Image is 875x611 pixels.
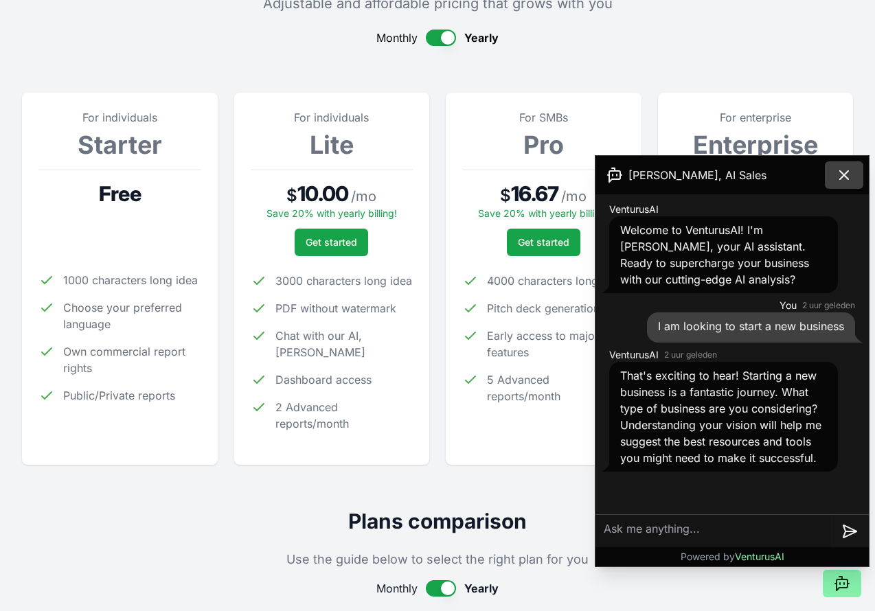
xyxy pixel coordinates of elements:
h3: Starter [38,131,201,159]
span: Yearly [464,30,499,46]
p: For individuals [38,109,201,126]
span: Yearly [464,580,499,597]
span: 4000 characters long idea [487,273,624,289]
span: 16.67 [511,181,558,206]
span: $ [500,185,511,207]
span: Free [99,181,141,206]
h3: Enterprise [674,131,837,159]
h3: Lite [251,131,413,159]
span: Early access to major new features [487,327,625,360]
span: Get started [518,235,569,249]
span: Chat with our AI, [PERSON_NAME] [275,327,413,360]
span: [PERSON_NAME], AI Sales [628,167,766,183]
span: 3000 characters long idea [275,273,412,289]
span: PDF without watermark [275,300,396,316]
h2: Plans comparison [22,509,853,533]
span: VenturusAI [609,203,659,216]
span: Save 20% with yearly billing! [266,207,397,219]
time: 2 uur geleden [802,300,855,311]
span: / mo [351,187,376,206]
span: Monthly [376,30,418,46]
p: Powered by [681,550,784,564]
p: For SMBs [462,109,625,126]
span: 2 Advanced reports/month [275,399,413,432]
span: Choose your preferred language [63,299,201,332]
span: / mo [561,187,587,206]
h3: Pro [462,131,625,159]
span: $ [286,185,297,207]
span: Welcome to VenturusAI! I'm [PERSON_NAME], your AI assistant. Ready to supercharge your business w... [620,223,809,286]
span: Own commercial report rights [63,343,201,376]
button: Get started [507,229,580,256]
span: Save 20% with yearly billing! [478,207,609,219]
span: Pitch deck generation [487,300,600,316]
p: For enterprise [674,109,837,126]
button: Get started [295,229,368,256]
span: That's exciting to hear! Starting a new business is a fantastic journey. What type of business ar... [620,369,821,465]
span: 5 Advanced reports/month [487,371,625,404]
span: VenturusAI [735,551,784,562]
p: Use the guide below to select the right plan for you [22,550,853,569]
span: You [780,299,797,312]
span: VenturusAI [609,348,659,362]
span: Monthly [376,580,418,597]
span: 10.00 [297,181,348,206]
span: I am looking to start a new business [658,319,844,333]
span: Get started [306,235,357,249]
span: Dashboard access [275,371,372,388]
span: Public/Private reports [63,387,175,404]
time: 2 uur geleden [664,349,717,360]
p: For individuals [251,109,413,126]
span: 1000 characters long idea [63,272,198,288]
